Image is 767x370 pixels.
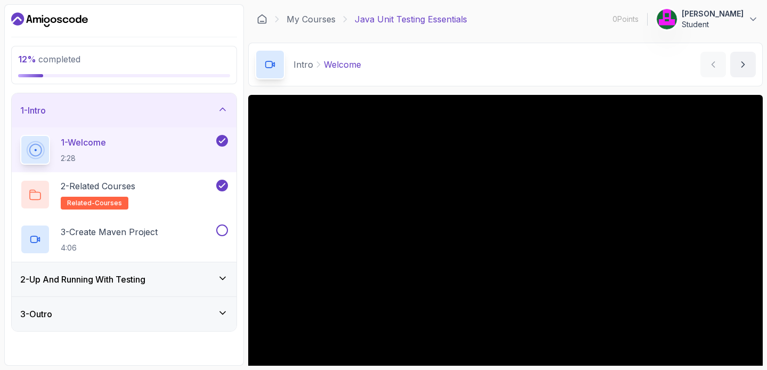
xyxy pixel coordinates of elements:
span: completed [18,54,80,65]
button: 3-Create Maven Project4:06 [20,224,228,254]
p: [PERSON_NAME] [682,9,744,19]
p: 1 - Welcome [61,136,106,149]
button: 1-Welcome2:28 [20,135,228,165]
p: Welcome [324,58,361,71]
a: Dashboard [257,14,267,25]
a: My Courses [287,13,336,26]
img: user profile image [657,9,677,29]
p: 4:06 [61,243,158,253]
span: related-courses [67,199,122,207]
button: 2-Related Coursesrelated-courses [20,180,228,210]
button: next content [730,52,756,77]
a: Dashboard [11,11,88,28]
h3: 3 - Outro [20,308,52,320]
button: 2-Up And Running With Testing [12,262,236,296]
span: 12 % [18,54,36,65]
button: 3-Outro [12,297,236,331]
p: 2:28 [61,153,106,164]
p: Student [682,19,744,30]
button: previous content [700,52,726,77]
p: 0 Points [613,14,639,25]
button: user profile image[PERSON_NAME]Student [656,9,758,30]
p: Intro [293,58,313,71]
h3: 2 - Up And Running With Testing [20,273,145,286]
button: 1-Intro [12,93,236,127]
p: 2 - Related Courses [61,180,135,192]
p: Java Unit Testing Essentials [355,13,467,26]
h3: 1 - Intro [20,104,46,117]
p: 3 - Create Maven Project [61,226,158,238]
